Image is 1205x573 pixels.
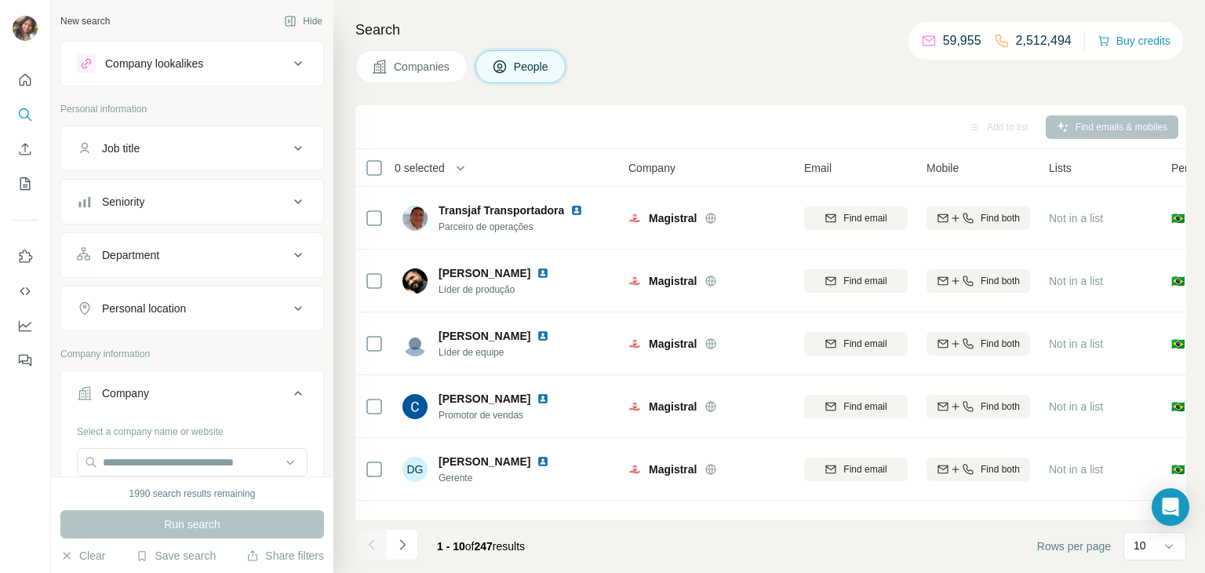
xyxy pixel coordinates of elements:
[628,275,641,287] img: Logo of Magistral
[649,336,697,352] span: Magistral
[843,462,886,476] span: Find email
[804,206,908,230] button: Find email
[439,283,568,297] span: Líder de produção
[13,312,38,340] button: Dashboard
[60,548,105,564] button: Clear
[437,540,525,553] span: results
[13,277,38,305] button: Use Surfe API
[402,331,428,356] img: Avatar
[1134,538,1146,553] p: 10
[649,399,697,414] span: Magistral
[102,301,186,316] div: Personal location
[1049,275,1103,287] span: Not in a list
[927,395,1030,418] button: Find both
[439,345,568,359] span: Líder de equipe
[537,267,549,279] img: LinkedIn logo
[60,102,324,116] p: Personal information
[273,9,333,33] button: Hide
[1049,463,1103,476] span: Not in a list
[13,135,38,163] button: Enrich CSV
[843,400,886,414] span: Find email
[1171,399,1185,414] span: 🇧🇷
[628,463,641,476] img: Logo of Magistral
[1049,338,1103,350] span: Not in a list
[649,210,697,226] span: Magistral
[843,274,886,288] span: Find email
[843,211,886,225] span: Find email
[60,347,324,361] p: Company information
[1171,462,1185,477] span: 🇧🇷
[927,206,1030,230] button: Find both
[804,395,908,418] button: Find email
[61,236,323,274] button: Department
[61,183,323,221] button: Seniority
[102,141,140,156] div: Job title
[628,160,675,176] span: Company
[394,59,451,75] span: Companies
[102,247,159,263] div: Department
[804,160,832,176] span: Email
[439,328,530,344] span: [PERSON_NAME]
[927,458,1030,481] button: Find both
[129,487,256,501] div: 1990 search results remaining
[649,273,697,289] span: Magistral
[475,540,493,553] span: 247
[437,540,465,553] span: 1 - 10
[649,462,697,477] span: Magistral
[1098,30,1170,52] button: Buy credits
[439,408,568,422] span: Promotor de vendas
[537,392,549,405] img: LinkedIn logo
[402,268,428,294] img: Avatar
[1049,160,1072,176] span: Lists
[402,394,428,419] img: Avatar
[439,516,530,532] span: [PERSON_NAME]
[61,290,323,327] button: Personal location
[13,66,38,94] button: Quick start
[77,418,308,439] div: Select a company name or website
[439,391,530,407] span: [PERSON_NAME]
[439,454,530,469] span: [PERSON_NAME]
[395,160,445,176] span: 0 selected
[1037,538,1111,554] span: Rows per page
[1171,273,1185,289] span: 🇧🇷
[981,274,1020,288] span: Find both
[402,457,428,482] div: DG
[246,548,324,564] button: Share filters
[981,337,1020,351] span: Find both
[514,59,550,75] span: People
[402,520,428,545] img: Avatar
[628,212,641,224] img: Logo of Magistral
[61,130,323,167] button: Job title
[13,100,38,129] button: Search
[943,31,981,50] p: 59,955
[628,400,641,413] img: Logo of Magistral
[1049,400,1103,413] span: Not in a list
[355,19,1186,41] h4: Search
[61,374,323,418] button: Company
[465,540,475,553] span: of
[804,332,908,356] button: Find email
[136,548,216,564] button: Save search
[843,337,886,351] span: Find email
[1171,336,1185,352] span: 🇧🇷
[981,211,1020,225] span: Find both
[60,14,110,28] div: New search
[439,204,564,217] span: Transjaf Transportadora
[13,346,38,374] button: Feedback
[537,330,549,342] img: LinkedIn logo
[537,455,549,468] img: LinkedIn logo
[927,332,1030,356] button: Find both
[804,458,908,481] button: Find email
[1152,488,1189,526] div: Open Intercom Messenger
[981,462,1020,476] span: Find both
[927,160,959,176] span: Mobile
[402,206,428,231] img: Avatar
[927,269,1030,293] button: Find both
[439,265,530,281] span: [PERSON_NAME]
[981,400,1020,414] span: Find both
[13,170,38,198] button: My lists
[804,269,908,293] button: Find email
[1049,212,1103,224] span: Not in a list
[102,385,149,401] div: Company
[1016,31,1072,50] p: 2,512,494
